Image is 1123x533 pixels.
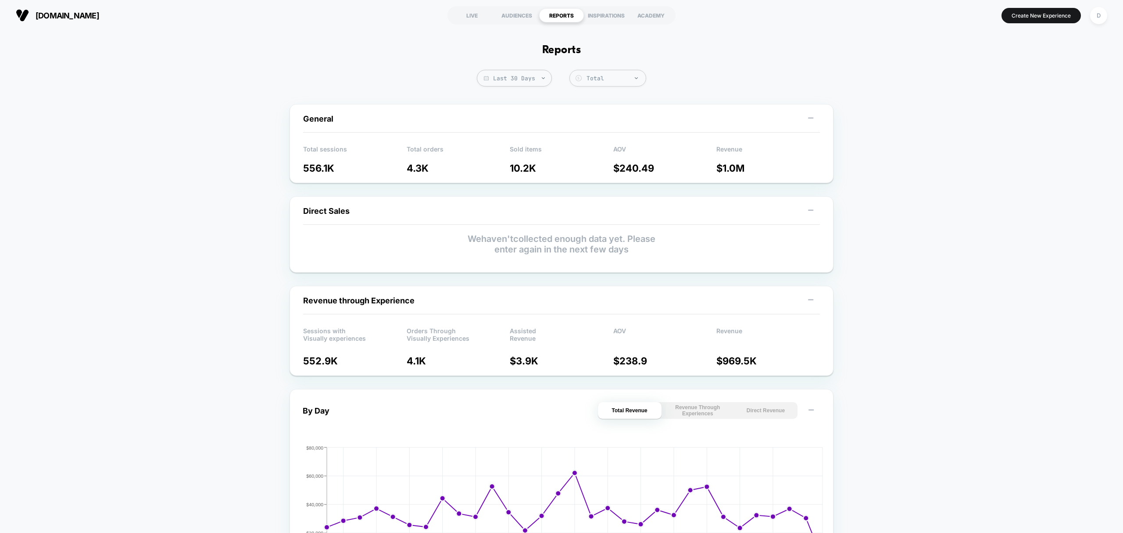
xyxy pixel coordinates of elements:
p: Total orders [407,145,510,158]
span: General [303,114,333,123]
button: Direct Revenue [734,402,798,419]
button: [DOMAIN_NAME] [13,8,102,22]
p: $ 969.5K [716,355,820,367]
p: Total sessions [303,145,407,158]
div: ACADEMY [629,8,673,22]
p: $ 240.49 [613,162,717,174]
tspan: $60,000 [306,473,323,479]
img: Visually logo [16,9,29,22]
p: $ 238.9 [613,355,717,367]
button: Create New Experience [1001,8,1081,23]
tspan: $40,000 [306,502,323,507]
div: AUDIENCES [494,8,539,22]
p: AOV [613,145,717,158]
tspan: $80,000 [306,445,323,450]
button: Total Revenue [598,402,662,419]
p: We haven't collected enough data yet. Please enter again in the next few days [303,234,820,255]
h1: Reports [542,44,581,57]
span: Last 30 Days [477,70,552,86]
tspan: $ [577,76,579,80]
div: REPORTS [539,8,584,22]
p: $ 1.0M [716,162,820,174]
div: INSPIRATIONS [584,8,629,22]
p: Sold items [510,145,613,158]
p: Revenue [716,145,820,158]
p: Revenue [716,327,820,340]
img: end [635,77,638,79]
p: 10.2K [510,162,613,174]
img: calendar [484,76,489,80]
p: Orders Through Visually Experiences [407,327,510,340]
p: 4.1K [407,355,510,367]
div: Total [587,75,641,82]
p: 556.1K [303,162,407,174]
button: Revenue Through Experiences [666,402,730,419]
div: LIVE [450,8,494,22]
img: end [542,77,545,79]
p: 4.3K [407,162,510,174]
p: 552.9K [303,355,407,367]
p: Assisted Revenue [510,327,613,340]
p: $ 3.9K [510,355,613,367]
div: By Day [303,406,329,415]
span: Revenue through Experience [303,296,415,305]
span: Direct Sales [303,206,350,216]
div: D [1090,7,1107,24]
button: D [1087,7,1110,25]
p: Sessions with Visually experiences [303,327,407,340]
p: AOV [613,327,717,340]
span: [DOMAIN_NAME] [36,11,99,20]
